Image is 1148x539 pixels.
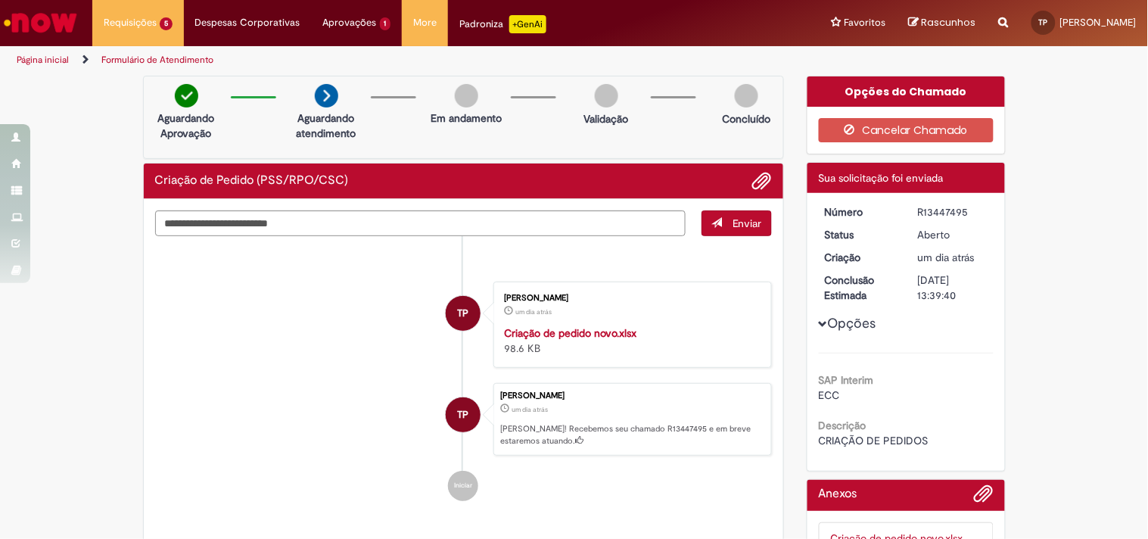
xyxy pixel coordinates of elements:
b: Descrição [819,419,866,432]
span: TP [458,397,469,433]
a: Criação de pedido novo.xlsx [504,326,636,340]
ul: Trilhas de página [11,46,754,74]
p: Em andamento [431,111,502,126]
button: Enviar [702,210,772,236]
span: Rascunhos [922,15,976,30]
h2: Anexos [819,488,857,501]
span: Aprovações [323,15,377,30]
button: Adicionar anexos [752,171,772,191]
span: um dia atrás [515,307,552,316]
span: Enviar [733,217,762,230]
img: ServiceNow [2,8,79,38]
dt: Criação [814,250,907,265]
ul: Histórico de tíquete [155,236,773,516]
a: Formulário de Atendimento [101,54,213,66]
p: Validação [584,111,629,126]
a: Página inicial [17,54,69,66]
div: Padroniza [459,15,546,33]
p: Aguardando atendimento [290,111,363,141]
time: 26/08/2025 10:39:36 [918,251,975,264]
div: [PERSON_NAME] [500,391,764,400]
div: THAIS SILVA REIS PINTO [446,296,481,331]
span: 5 [160,17,173,30]
div: [DATE] 13:39:40 [918,273,988,303]
img: check-circle-green.png [175,84,198,107]
p: Concluído [722,111,770,126]
p: [PERSON_NAME]! Recebemos seu chamado R13447495 e em breve estaremos atuando. [500,423,764,447]
div: [PERSON_NAME] [504,294,756,303]
span: [PERSON_NAME] [1060,16,1137,29]
dt: Status [814,227,907,242]
time: 26/08/2025 10:39:36 [512,405,548,414]
p: Aguardando Aprovação [150,111,223,141]
h2: Criação de Pedido (PSS/RPO/CSC) Histórico de tíquete [155,174,349,188]
span: Requisições [104,15,157,30]
li: THAIS SILVA REIS PINTO [155,383,773,456]
button: Cancelar Chamado [819,118,994,142]
a: Rascunhos [909,16,976,30]
p: +GenAi [509,15,546,33]
div: 98.6 KB [504,326,756,356]
b: SAP Interim [819,373,874,387]
img: arrow-next.png [315,84,338,107]
span: ECC [819,388,840,402]
time: 26/08/2025 10:39:21 [515,307,552,316]
span: CRIAÇÃO DE PEDIDOS [819,434,929,447]
span: Despesas Corporativas [195,15,300,30]
img: img-circle-grey.png [735,84,758,107]
img: img-circle-grey.png [455,84,478,107]
div: Aberto [918,227,988,242]
span: um dia atrás [512,405,548,414]
div: Opções do Chamado [807,76,1005,107]
div: 26/08/2025 10:39:36 [918,250,988,265]
img: img-circle-grey.png [595,84,618,107]
span: Favoritos [845,15,886,30]
div: R13447495 [918,204,988,220]
textarea: Digite sua mensagem aqui... [155,210,686,236]
dt: Conclusão Estimada [814,273,907,303]
span: 1 [380,17,391,30]
span: Sua solicitação foi enviada [819,171,944,185]
span: More [413,15,437,30]
dt: Número [814,204,907,220]
span: TP [1039,17,1048,27]
span: TP [458,295,469,332]
button: Adicionar anexos [974,484,994,511]
span: um dia atrás [918,251,975,264]
div: THAIS SILVA REIS PINTO [446,397,481,432]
